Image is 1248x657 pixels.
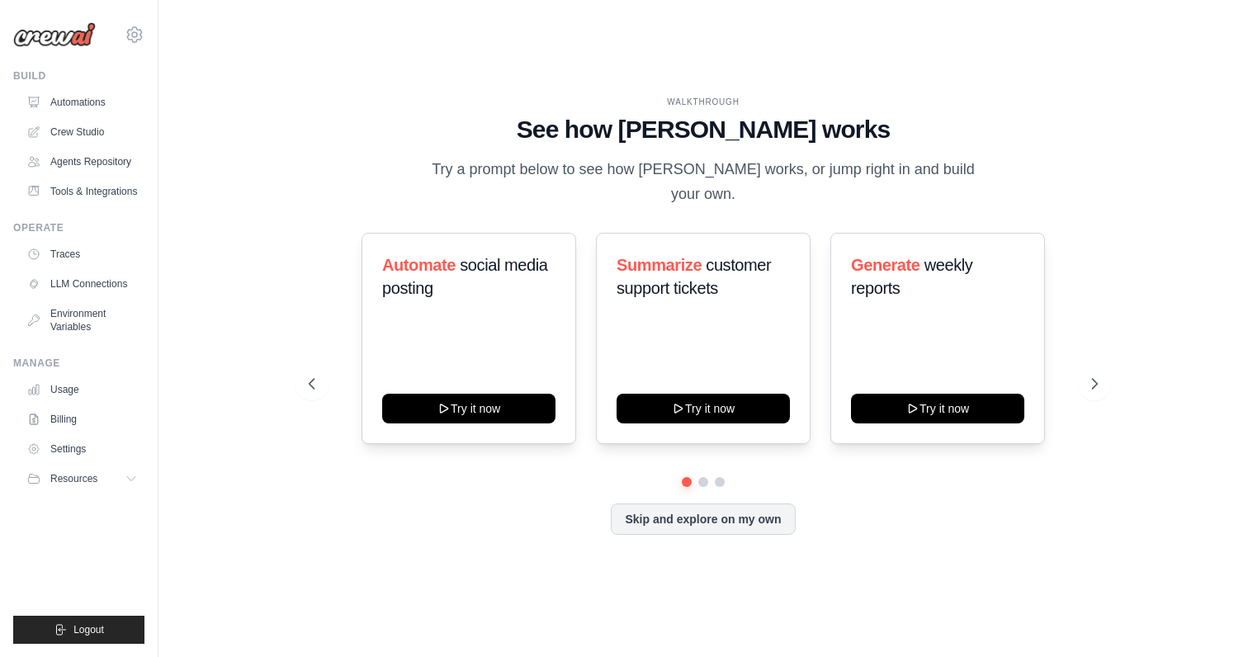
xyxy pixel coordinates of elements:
[426,158,981,206] p: Try a prompt below to see how [PERSON_NAME] works, or jump right in and build your own.
[13,357,144,370] div: Manage
[617,256,702,274] span: Summarize
[20,376,144,403] a: Usage
[20,466,144,492] button: Resources
[851,256,972,297] span: weekly reports
[13,221,144,234] div: Operate
[309,96,1099,108] div: WALKTHROUGH
[20,271,144,297] a: LLM Connections
[20,241,144,267] a: Traces
[20,149,144,175] a: Agents Repository
[382,394,555,423] button: Try it now
[13,22,96,47] img: Logo
[13,69,144,83] div: Build
[382,256,456,274] span: Automate
[851,394,1024,423] button: Try it now
[382,256,548,297] span: social media posting
[50,472,97,485] span: Resources
[20,89,144,116] a: Automations
[309,115,1099,144] h1: See how [PERSON_NAME] works
[73,623,104,636] span: Logout
[20,178,144,205] a: Tools & Integrations
[20,436,144,462] a: Settings
[20,300,144,340] a: Environment Variables
[617,394,790,423] button: Try it now
[13,616,144,644] button: Logout
[851,256,920,274] span: Generate
[20,119,144,145] a: Crew Studio
[20,406,144,432] a: Billing
[611,503,795,535] button: Skip and explore on my own
[617,256,771,297] span: customer support tickets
